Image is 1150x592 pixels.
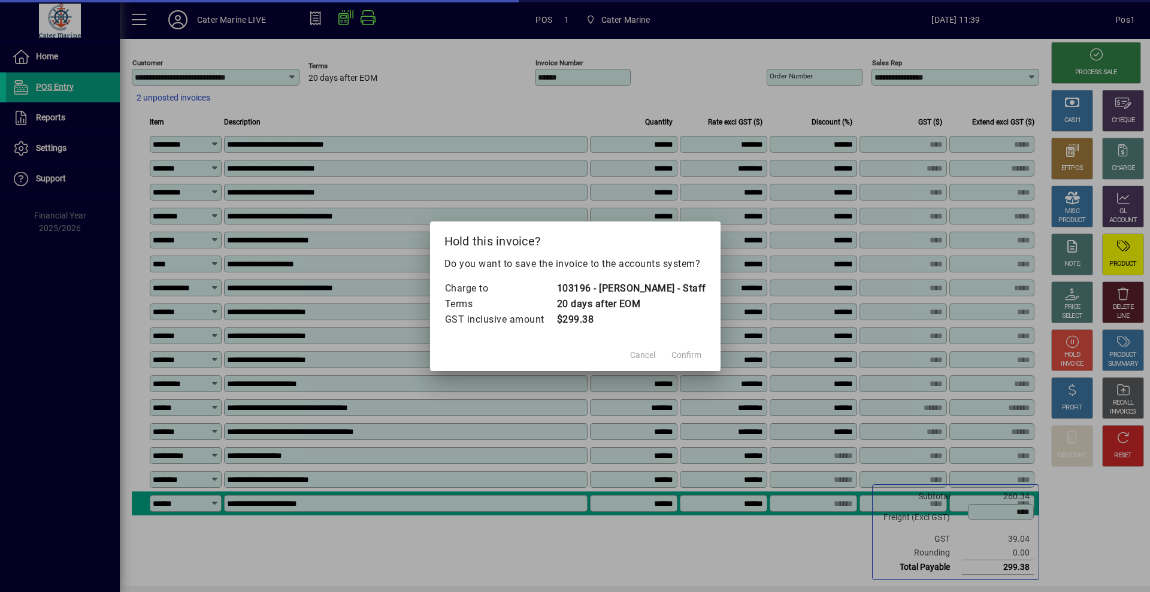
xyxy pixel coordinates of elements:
p: Do you want to save the invoice to the accounts system? [444,257,706,271]
td: Terms [444,296,556,312]
td: 20 days after EOM [556,296,706,312]
td: Charge to [444,281,556,296]
td: GST inclusive amount [444,312,556,327]
h2: Hold this invoice? [430,221,721,256]
td: 103196 - [PERSON_NAME] - Staff [556,281,706,296]
td: $299.38 [556,312,706,327]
